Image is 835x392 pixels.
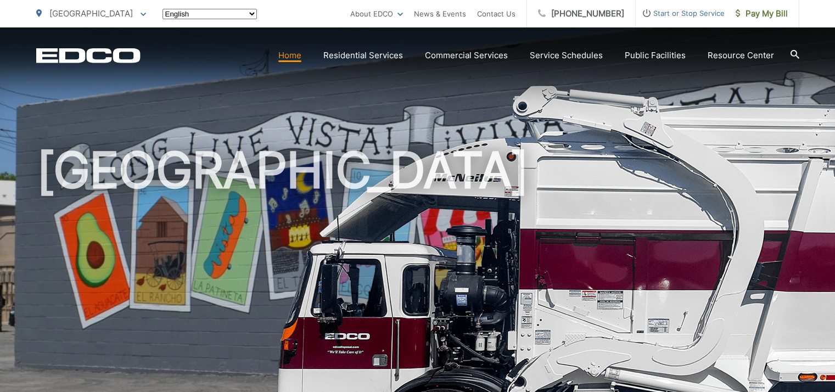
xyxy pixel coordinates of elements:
[36,48,141,63] a: EDCD logo. Return to the homepage.
[625,49,686,62] a: Public Facilities
[414,7,466,20] a: News & Events
[477,7,515,20] a: Contact Us
[162,9,257,19] select: Select a language
[530,49,603,62] a: Service Schedules
[350,7,403,20] a: About EDCO
[278,49,301,62] a: Home
[323,49,403,62] a: Residential Services
[708,49,774,62] a: Resource Center
[49,8,133,19] span: [GEOGRAPHIC_DATA]
[425,49,508,62] a: Commercial Services
[736,7,788,20] span: Pay My Bill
